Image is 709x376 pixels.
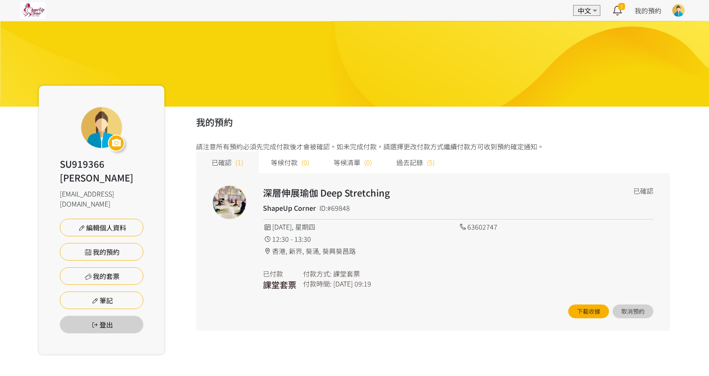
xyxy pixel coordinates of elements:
div: 已付款 [263,269,296,279]
a: 我的預約 [635,5,661,15]
a: 我的預約 [60,243,143,261]
a: 編輯個人資料 [60,219,143,236]
span: 等候付款 [271,157,298,167]
div: [DATE], 星期四 [263,222,458,232]
span: (0) [364,157,372,167]
div: 付款時間: [303,279,332,289]
div: 已確認 [633,186,653,196]
img: pwrjsa6bwyY3YIpa3AKFwK20yMmKifvYlaMXwTp1.jpg [20,2,46,19]
span: (0) [301,157,309,167]
div: 付款方式: [303,269,332,279]
h4: ShapeUp Corner [263,203,316,213]
button: 取消預約 [612,304,653,318]
h3: 課堂套票 [263,279,296,291]
div: SU919366 [PERSON_NAME] [60,157,143,184]
div: 請注意所有預約必須先完成付款後才會被確認。如未完成付款，請選擇更改付款方式繼續付款方可收到預約確定通知。 [196,141,671,331]
a: 我的套票 [60,267,143,285]
h2: 我的預約 [196,115,671,129]
span: (5) [427,157,435,167]
div: 12:30 - 13:30 [263,234,458,244]
span: (1) [235,157,243,167]
div: 課堂套票 [333,269,360,279]
a: 筆記 [60,292,143,309]
span: 過去記錄 [396,157,423,167]
span: 已確認 [212,157,232,167]
span: 5 [618,3,625,10]
button: 登出 [60,316,143,333]
span: 等候清單 [334,157,360,167]
a: 下載收據 [568,304,609,318]
span: 香港, 新界, 葵涌, 葵興葵昌路 [272,246,356,256]
div: ID:#69848 [319,203,350,213]
div: [DATE] 09:19 [333,279,371,289]
h2: 深層伸展瑜伽 Deep Stretching [263,186,576,200]
div: [EMAIL_ADDRESS][DOMAIN_NAME] [60,189,143,209]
